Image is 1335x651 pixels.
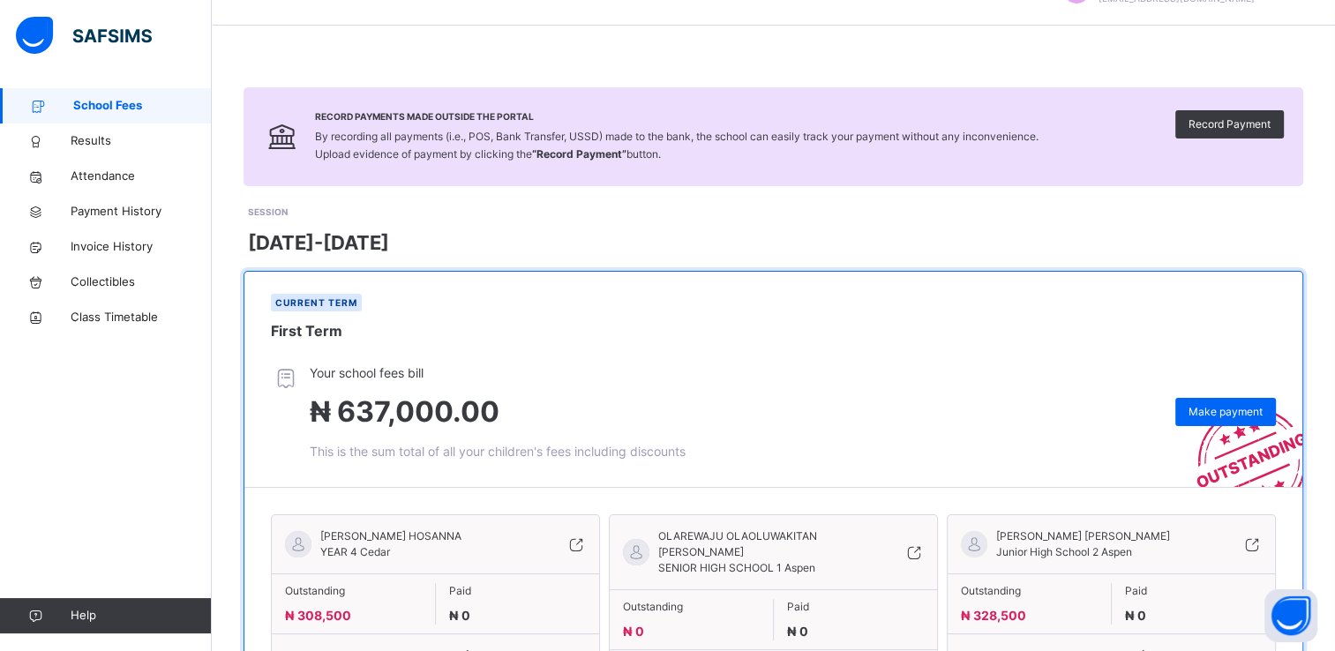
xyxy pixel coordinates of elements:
[275,297,357,308] span: Current term
[285,583,422,599] span: Outstanding
[285,608,351,623] span: ₦ 308,500
[71,168,212,185] span: Attendance
[532,147,626,161] b: “Record Payment”
[623,599,760,615] span: Outstanding
[71,273,212,291] span: Collectibles
[71,607,211,625] span: Help
[449,583,587,599] span: Paid
[271,322,342,340] span: First Term
[1264,589,1317,642] button: Open asap
[1189,404,1263,420] span: Make payment
[320,528,461,544] span: [PERSON_NAME] HOSANNA
[658,561,815,574] span: SENIOR HIGH SCHOOL 1 Aspen
[996,545,1132,558] span: Junior High School 2 Aspen
[315,130,1039,161] span: By recording all payments (i.e., POS, Bank Transfer, USSD) made to the bank, the school can easil...
[1189,116,1271,132] span: Record Payment
[16,17,152,54] img: safsims
[1125,583,1263,599] span: Paid
[961,608,1026,623] span: ₦ 328,500
[71,203,212,221] span: Payment History
[310,394,499,429] span: ₦ 637,000.00
[71,132,212,150] span: Results
[315,110,1039,123] span: Record Payments Made Outside the Portal
[320,545,390,558] span: YEAR 4 Cedar
[71,238,212,256] span: Invoice History
[961,583,1098,599] span: Outstanding
[787,624,808,639] span: ₦ 0
[248,228,389,258] span: [DATE]-[DATE]
[623,624,644,639] span: ₦ 0
[71,309,212,326] span: Class Timetable
[787,599,925,615] span: Paid
[310,444,686,459] span: This is the sum total of all your children's fees including discounts
[658,528,864,560] span: OLAREWAJU OLAOLUWAKITAN [PERSON_NAME]
[1174,386,1302,487] img: outstanding-stamp.3c148f88c3ebafa6da95868fa43343a1.svg
[248,206,288,217] span: SESSION
[996,528,1170,544] span: [PERSON_NAME] [PERSON_NAME]
[310,363,686,382] span: Your school fees bill
[1125,608,1146,623] span: ₦ 0
[73,97,212,115] span: School Fees
[449,608,470,623] span: ₦ 0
